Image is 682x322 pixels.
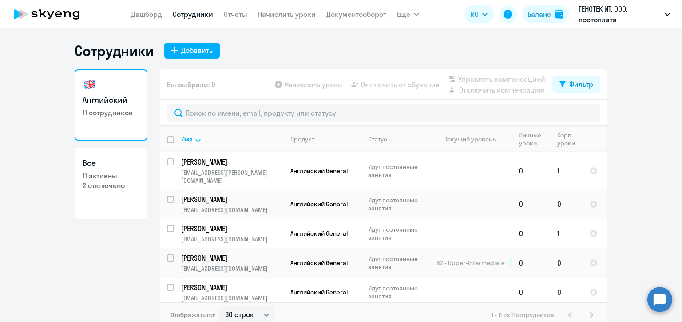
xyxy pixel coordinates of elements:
button: Ещё [397,5,419,23]
p: [PERSON_NAME] [181,224,282,233]
span: Английский General [290,200,348,208]
div: Личные уроки [519,131,544,147]
button: ГЕНОТЕК ИТ, ООО, постоплата [574,4,674,25]
p: [EMAIL_ADDRESS][DOMAIN_NAME] [181,294,283,302]
input: Поиск по имени, email, продукту или статусу [167,104,600,122]
span: Отображать по: [170,311,215,319]
td: 1 [550,152,583,189]
img: english [83,77,97,92]
div: Текущий уровень [436,135,511,143]
div: Добавить [181,45,213,56]
div: Текущий уровень [445,135,496,143]
td: 0 [550,278,583,307]
button: Добавить [164,43,220,59]
a: Отчеты [224,10,247,19]
a: [PERSON_NAME] [181,282,283,292]
div: Имя [181,135,283,143]
p: [EMAIL_ADDRESS][DOMAIN_NAME] [181,206,283,214]
span: Английский General [290,288,348,296]
span: B2 - Upper-Intermediate [436,259,505,267]
div: Продукт [290,135,361,143]
a: Сотрудники [173,10,213,19]
a: Начислить уроки [258,10,316,19]
div: Корп. уроки [557,131,576,147]
td: 0 [512,248,550,278]
a: Дашборд [131,10,162,19]
img: balance [555,10,563,19]
div: Корп. уроки [557,131,582,147]
span: Английский General [290,167,348,175]
button: RU [464,5,494,23]
div: Статус [368,135,429,143]
p: [EMAIL_ADDRESS][PERSON_NAME][DOMAIN_NAME] [181,169,283,185]
td: 0 [512,278,550,307]
button: Фильтр [552,76,600,93]
td: 0 [512,189,550,219]
a: [PERSON_NAME] [181,194,283,204]
div: Фильтр [569,79,593,89]
p: [EMAIL_ADDRESS][DOMAIN_NAME] [181,235,283,243]
a: Все11 активны2 отключено [75,148,147,219]
p: [PERSON_NAME] [181,253,282,263]
h3: Английский [83,94,139,106]
td: 0 [550,189,583,219]
p: 11 активны [83,171,139,181]
p: 2 отключено [83,181,139,190]
p: [PERSON_NAME] [181,282,282,292]
a: [PERSON_NAME] [181,253,283,263]
h1: Сотрудники [75,42,154,60]
span: RU [471,9,479,20]
a: [PERSON_NAME] [181,224,283,233]
td: 0 [550,248,583,278]
span: Английский General [290,259,348,267]
div: Баланс [527,9,551,20]
h3: Все [83,157,139,169]
p: [PERSON_NAME] [181,157,282,167]
div: Продукт [290,135,314,143]
p: Идут постоянные занятия [368,284,429,300]
span: Английский General [290,229,348,237]
span: Ещё [397,9,410,20]
a: Английский11 сотрудников [75,69,147,141]
div: Личные уроки [519,131,550,147]
p: [PERSON_NAME] [181,194,282,204]
p: Идут постоянные занятия [368,163,429,179]
span: 1 - 11 из 11 сотрудников [492,311,554,319]
div: Имя [181,135,193,143]
p: 11 сотрудников [83,108,139,117]
td: 0 [512,152,550,189]
p: ГЕНОТЕК ИТ, ООО, постоплата [579,4,661,25]
a: [PERSON_NAME] [181,157,283,167]
p: [EMAIL_ADDRESS][DOMAIN_NAME] [181,265,283,273]
button: Балансbalance [522,5,569,23]
div: Статус [368,135,387,143]
span: Вы выбрали: 0 [167,79,215,90]
p: Идут постоянные занятия [368,255,429,271]
p: Идут постоянные занятия [368,225,429,241]
td: 0 [512,219,550,248]
p: Идут постоянные занятия [368,196,429,212]
td: 1 [550,219,583,248]
a: Документооборот [326,10,386,19]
